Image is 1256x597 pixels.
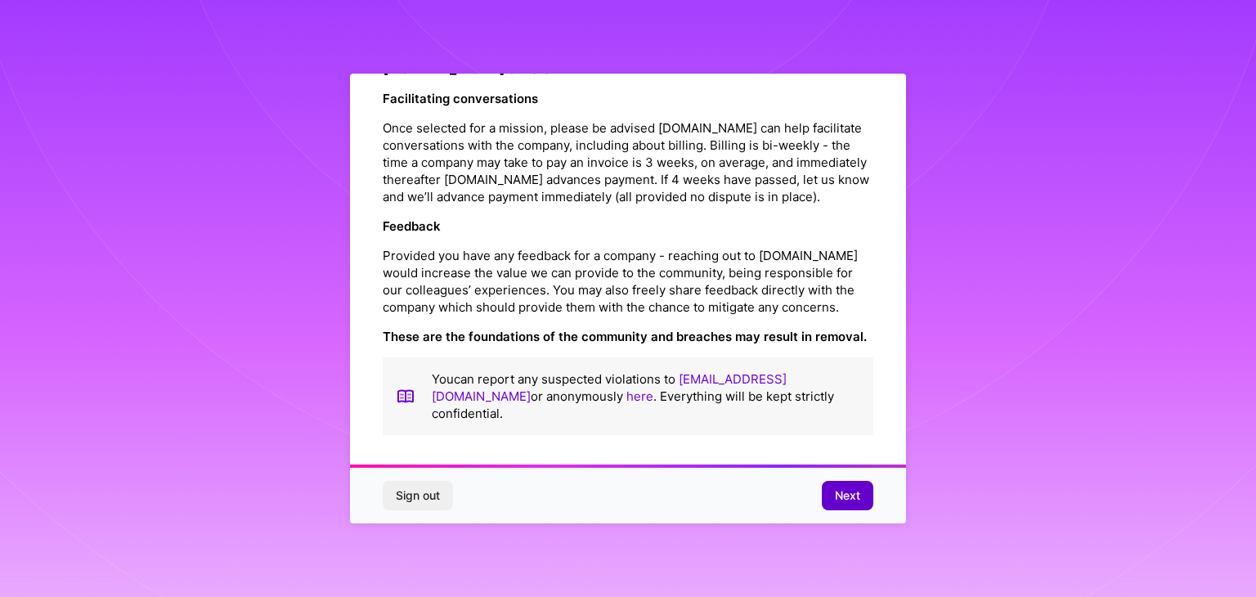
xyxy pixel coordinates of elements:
[383,218,441,234] strong: Feedback
[383,247,873,316] p: Provided you have any feedback for a company - reaching out to [DOMAIN_NAME] would increase the v...
[383,481,453,510] button: Sign out
[432,371,787,404] a: [EMAIL_ADDRESS][DOMAIN_NAME]
[383,329,867,344] strong: These are the foundations of the community and breaches may result in removal.
[396,487,440,504] span: Sign out
[432,370,860,422] p: You can report any suspected violations to or anonymously . Everything will be kept strictly conf...
[396,370,415,422] img: book icon
[383,119,873,205] p: Once selected for a mission, please be advised [DOMAIN_NAME] can help facilitate conversations wi...
[822,481,873,510] button: Next
[835,487,860,504] span: Next
[626,388,653,404] a: here
[383,91,538,106] strong: Facilitating conversations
